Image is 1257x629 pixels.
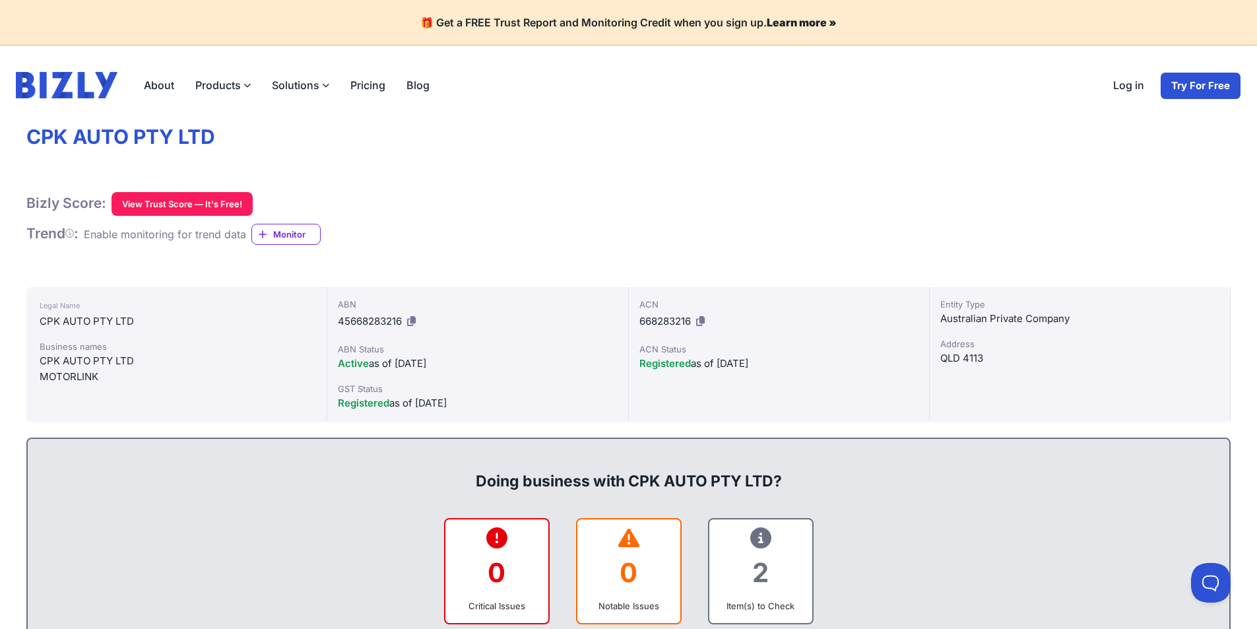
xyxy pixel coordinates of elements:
[940,298,1219,311] div: Entity Type
[639,343,919,356] div: ACN Status
[84,226,246,242] div: Enable monitoring for trend data
[338,298,617,311] div: ABN
[40,314,313,329] div: CPK AUTO PTY LTD
[396,72,440,98] a: Blog
[261,72,340,98] label: Solutions
[338,315,402,327] span: 45668283216
[338,356,617,372] div: as of [DATE]
[639,356,919,372] div: as of [DATE]
[273,228,320,241] span: Monitor
[112,192,253,216] button: View Trust Score — It's Free!
[251,224,321,245] a: Monitor
[340,72,396,98] a: Pricing
[588,599,670,612] div: Notable Issues
[588,546,670,599] div: 0
[1160,72,1241,100] a: Try For Free
[26,195,106,212] h1: Bizly Score:
[720,599,802,612] div: Item(s) to Check
[40,340,313,353] div: Business names
[40,298,313,314] div: Legal Name
[185,72,261,98] label: Products
[940,350,1219,366] div: QLD 4113
[940,311,1219,327] div: Australian Private Company
[338,382,617,395] div: GST Status
[40,353,313,369] div: CPK AUTO PTY LTD
[16,72,117,98] img: bizly_logo.svg
[456,599,538,612] div: Critical Issues
[1191,563,1231,603] iframe: Toggle Customer Support
[639,315,691,327] span: 668283216
[456,546,538,599] div: 0
[639,357,691,370] span: Registered
[767,16,837,29] a: Learn more »
[133,72,185,98] a: About
[26,225,79,242] span: Trend :
[338,357,369,370] span: Active
[338,343,617,356] div: ABN Status
[40,369,313,385] div: MOTORLINK
[338,397,389,409] span: Registered
[940,337,1219,350] div: Address
[26,125,1231,150] h1: CPK AUTO PTY LTD
[639,298,919,311] div: ACN
[41,449,1216,492] div: Doing business with CPK AUTO PTY LTD?
[16,16,1241,29] h4: 🎁 Get a FREE Trust Report and Monitoring Credit when you sign up.
[720,546,802,599] div: 2
[1103,72,1155,100] a: Log in
[338,395,617,411] div: as of [DATE]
